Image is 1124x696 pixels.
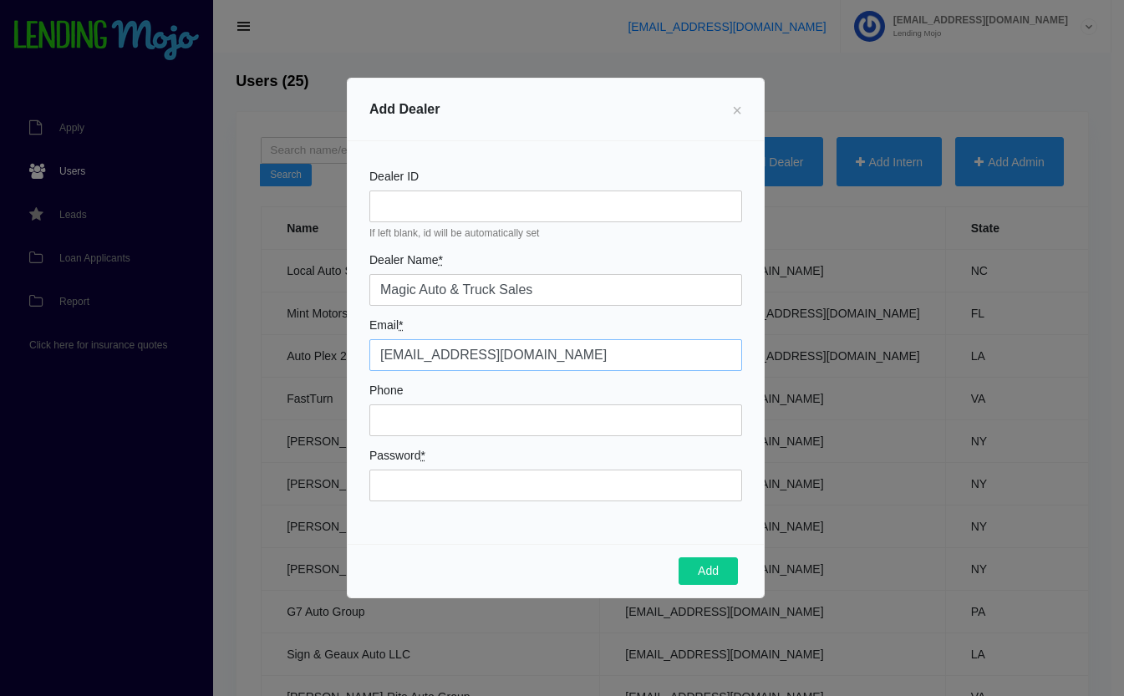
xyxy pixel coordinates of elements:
[369,226,742,241] small: If left blank, id will be automatically set
[420,449,425,462] abbr: required
[438,253,442,267] abbr: required
[369,450,425,461] label: Password
[679,557,738,586] button: Add
[369,254,443,266] label: Dealer Name
[369,384,403,396] label: Phone
[369,319,403,331] label: Email
[399,318,403,332] abbr: required
[719,86,755,133] button: Close
[369,99,440,119] h5: Add Dealer
[732,101,742,119] span: ×
[369,170,419,182] label: Dealer ID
